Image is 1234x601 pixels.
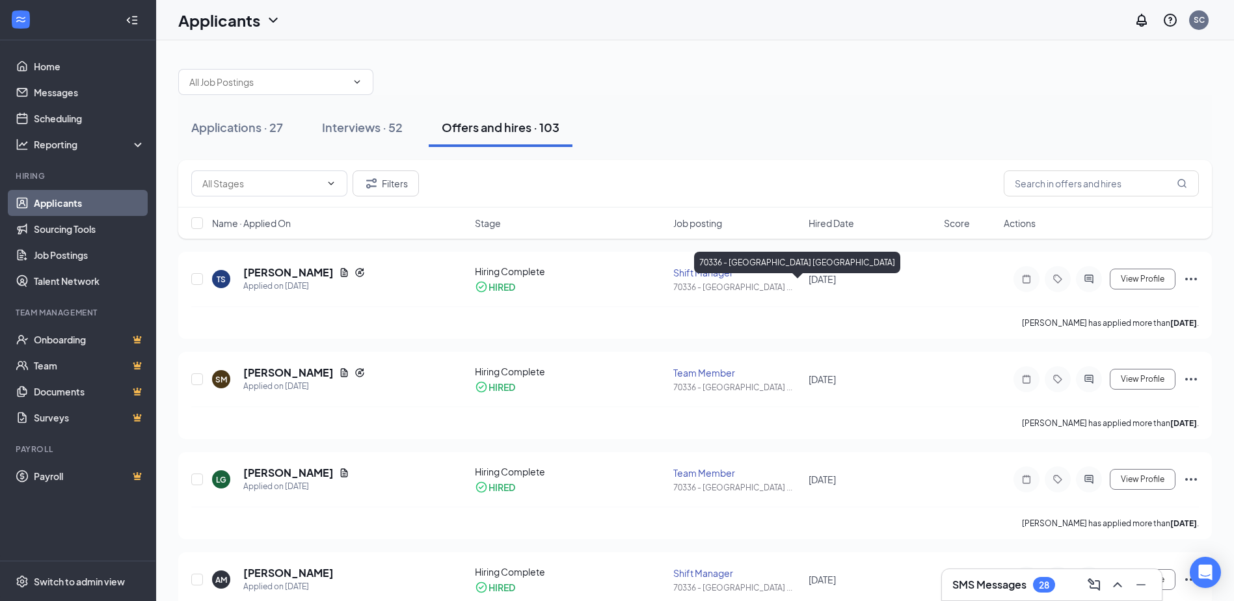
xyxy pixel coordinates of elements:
button: Filter Filters [353,170,419,196]
div: Applied on [DATE] [243,280,365,293]
svg: Ellipses [1183,472,1199,487]
div: Hiring [16,170,142,181]
svg: CheckmarkCircle [475,280,488,293]
div: Reporting [34,138,146,151]
svg: Filter [364,176,379,191]
span: Name · Applied On [212,217,291,230]
svg: CheckmarkCircle [475,581,488,594]
div: Offers and hires · 103 [442,119,559,135]
div: Open Intercom Messenger [1190,557,1221,588]
svg: ComposeMessage [1086,577,1102,593]
div: 28 [1039,580,1049,591]
span: View Profile [1121,274,1164,284]
svg: Settings [16,575,29,588]
a: Applicants [34,190,145,216]
svg: ChevronDown [326,178,336,189]
div: Hiring Complete [475,265,666,278]
p: [PERSON_NAME] has applied more than . [1022,317,1199,328]
button: View Profile [1110,469,1175,490]
svg: Tag [1050,374,1066,384]
a: Home [34,53,145,79]
div: AM [215,574,227,585]
div: HIRED [489,481,515,494]
button: View Profile [1110,369,1175,390]
div: LG [216,474,226,485]
h5: [PERSON_NAME] [243,466,334,480]
div: Payroll [16,444,142,455]
svg: Ellipses [1183,271,1199,287]
p: [PERSON_NAME] has applied more than . [1022,418,1199,429]
a: OnboardingCrown [34,327,145,353]
h1: Applicants [178,9,260,31]
a: Scheduling [34,105,145,131]
a: TeamCrown [34,353,145,379]
button: View Profile [1110,269,1175,289]
h5: [PERSON_NAME] [243,265,334,280]
svg: Minimize [1133,577,1149,593]
svg: Analysis [16,138,29,151]
input: All Job Postings [189,75,347,89]
svg: Tag [1050,274,1066,284]
span: [DATE] [809,373,836,385]
svg: ActiveChat [1081,374,1097,384]
svg: CheckmarkCircle [475,381,488,394]
svg: Reapply [355,367,365,378]
svg: MagnifyingGlass [1177,178,1187,189]
h5: [PERSON_NAME] [243,366,334,380]
div: 70336 - [GEOGRAPHIC_DATA] ... [673,382,801,393]
a: SurveysCrown [34,405,145,431]
svg: Document [339,367,349,378]
a: Job Postings [34,242,145,268]
svg: ActiveChat [1081,274,1097,284]
svg: Collapse [126,14,139,27]
svg: Note [1019,474,1034,485]
svg: Reapply [355,267,365,278]
div: Shift Manager [673,567,801,580]
div: Applied on [DATE] [243,580,334,593]
div: Applied on [DATE] [243,380,365,393]
a: Messages [34,79,145,105]
div: HIRED [489,381,515,394]
div: Shift Manager [673,266,801,279]
b: [DATE] [1170,418,1197,428]
svg: Document [339,267,349,278]
div: HIRED [489,280,515,293]
a: PayrollCrown [34,463,145,489]
svg: Notifications [1134,12,1149,28]
svg: ChevronUp [1110,577,1125,593]
button: ChevronUp [1107,574,1128,595]
span: [DATE] [809,273,836,285]
a: Sourcing Tools [34,216,145,242]
div: SM [215,374,227,385]
svg: Note [1019,374,1034,384]
div: Team Member [673,466,801,479]
h5: [PERSON_NAME] [243,566,334,580]
svg: ActiveChat [1081,474,1097,485]
span: [DATE] [809,474,836,485]
div: SC [1194,14,1205,25]
span: Stage [475,217,501,230]
div: 70336 - [GEOGRAPHIC_DATA] ... [673,482,801,493]
div: 70336 - [GEOGRAPHIC_DATA] ... [673,282,801,293]
div: Team Member [673,366,801,379]
span: Score [944,217,970,230]
p: [PERSON_NAME] has applied more than . [1022,518,1199,529]
h3: SMS Messages [952,578,1026,592]
div: 70336 - [GEOGRAPHIC_DATA] [GEOGRAPHIC_DATA] [694,252,900,273]
svg: Note [1019,274,1034,284]
span: View Profile [1121,475,1164,484]
div: Applications · 27 [191,119,283,135]
b: [DATE] [1170,518,1197,528]
svg: Tag [1050,474,1066,485]
div: Hiring Complete [475,465,666,478]
button: Minimize [1131,574,1151,595]
div: TS [217,274,226,285]
span: Actions [1004,217,1036,230]
svg: ChevronDown [265,12,281,28]
span: View Profile [1121,375,1164,384]
input: Search in offers and hires [1004,170,1199,196]
svg: QuestionInfo [1162,12,1178,28]
a: DocumentsCrown [34,379,145,405]
a: Talent Network [34,268,145,294]
svg: CheckmarkCircle [475,481,488,494]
